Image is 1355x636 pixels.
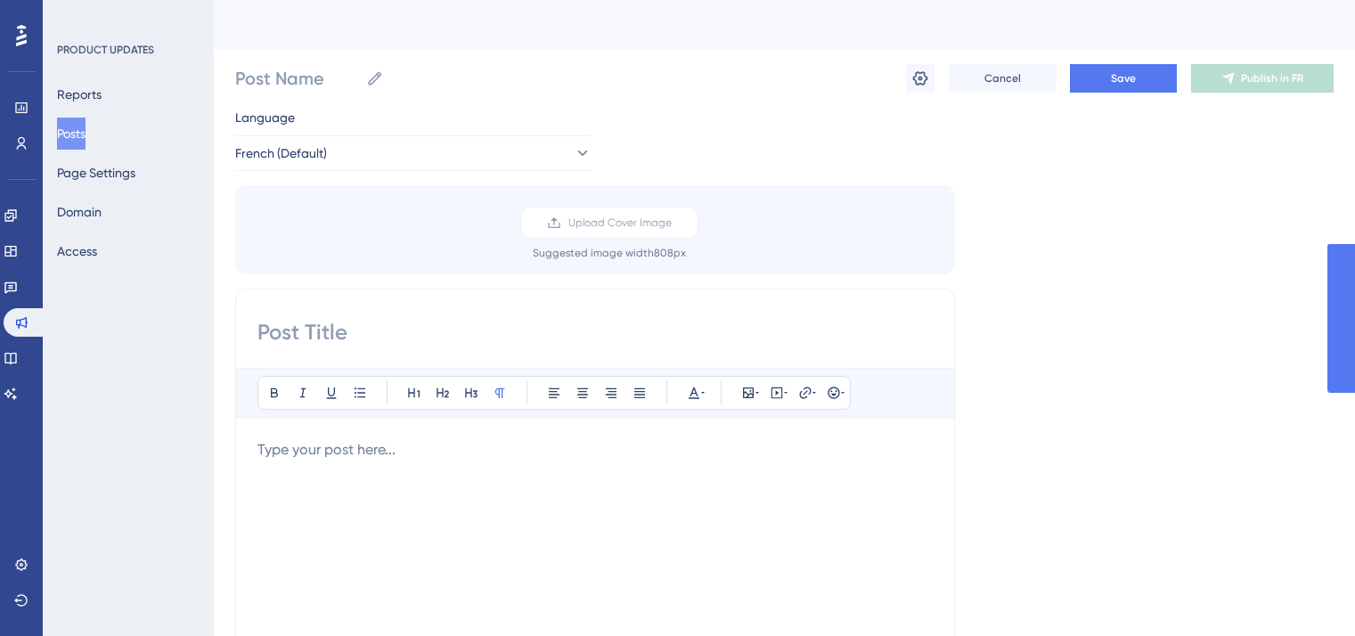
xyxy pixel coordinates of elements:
button: Cancel [949,64,1056,93]
button: Domain [57,196,102,228]
div: Suggested image width 808 px [533,246,686,260]
span: Cancel [984,71,1021,86]
span: Language [235,107,295,128]
button: French (Default) [235,135,592,171]
input: Post Name [235,66,359,91]
button: Reports [57,78,102,110]
button: Access [57,235,97,267]
span: Upload Cover Image [568,216,672,230]
span: Save [1111,71,1136,86]
iframe: UserGuiding AI Assistant Launcher [1280,566,1334,619]
button: Save [1070,64,1177,93]
span: French (Default) [235,143,327,164]
button: Posts [57,118,86,150]
input: Post Title [257,318,933,347]
span: Publish in FR [1241,71,1303,86]
button: Publish in FR [1191,64,1334,93]
div: PRODUCT UPDATES [57,43,154,57]
button: Page Settings [57,157,135,189]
